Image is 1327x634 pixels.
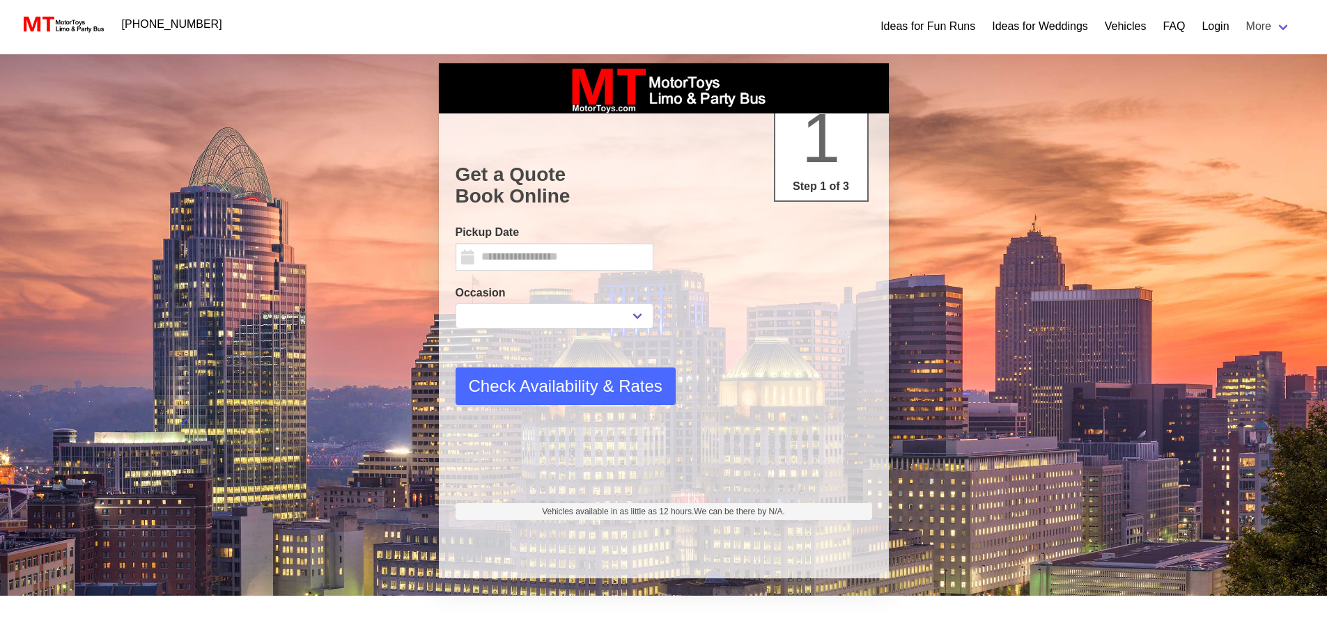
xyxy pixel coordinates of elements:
[456,224,653,241] label: Pickup Date
[781,178,862,195] p: Step 1 of 3
[456,367,676,405] button: Check Availability & Rates
[1163,18,1185,35] a: FAQ
[992,18,1088,35] a: Ideas for Weddings
[114,10,231,38] a: [PHONE_NUMBER]
[802,99,841,177] span: 1
[1202,18,1229,35] a: Login
[1238,13,1299,40] a: More
[880,18,975,35] a: Ideas for Fun Runs
[559,63,768,113] img: box_logo_brand.jpeg
[20,15,105,34] img: MotorToys Logo
[469,374,662,399] span: Check Availability & Rates
[542,505,785,518] span: Vehicles available in as little as 12 hours.
[456,285,653,301] label: Occasion
[1105,18,1147,35] a: Vehicles
[456,164,872,207] h1: Get a Quote Book Online
[694,507,785,516] span: We can be there by N/A.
